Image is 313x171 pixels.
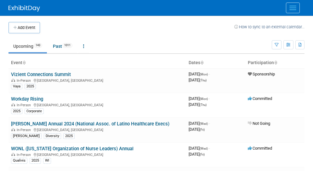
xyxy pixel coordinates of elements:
div: Corporate [25,108,44,114]
span: Not Going [248,121,270,126]
span: - [209,72,210,76]
div: [PERSON_NAME] [11,133,42,139]
a: Past1011 [48,40,77,52]
span: (Fri) [200,128,205,131]
a: Sort by Start Date [200,60,203,65]
span: Sponsorship [248,72,275,76]
span: [DATE] [189,96,210,101]
span: (Wed) [200,147,208,150]
th: Event [9,58,186,68]
img: In-Person Event [11,153,15,156]
a: Vizient Connections Summit [11,72,71,77]
span: In-Person [17,128,33,132]
div: [GEOGRAPHIC_DATA], [GEOGRAPHIC_DATA] [11,152,184,157]
div: 2025 [30,158,41,163]
span: 1011 [62,43,72,48]
div: 2025 [63,133,75,139]
span: In-Person [17,79,33,83]
span: Committed [248,146,272,151]
img: ExhibitDay [9,5,40,12]
div: Diversity [44,133,61,139]
span: [DATE] [189,146,210,151]
span: In-Person [17,153,33,157]
span: (Thu) [200,103,207,107]
span: [DATE] [189,127,205,132]
span: In-Person [17,103,33,107]
a: [PERSON_NAME] Annual 2024 (National Assoc. of Latino Healthcare Execs) [11,121,169,127]
a: Sort by Event Name [22,60,26,65]
div: WI [43,158,51,163]
a: How to sync to an external calendar... [234,25,304,29]
div: Qualivis [11,158,27,163]
div: [GEOGRAPHIC_DATA], [GEOGRAPHIC_DATA] [11,102,184,107]
span: - [209,146,210,151]
a: Upcoming143 [9,40,47,52]
span: (Thu) [200,79,207,82]
div: [GEOGRAPHIC_DATA], [GEOGRAPHIC_DATA] [11,78,184,83]
span: - [209,121,210,126]
button: Menu [286,3,300,13]
img: In-Person Event [11,103,15,106]
a: Workday Rising [11,96,43,102]
div: [GEOGRAPHIC_DATA], [GEOGRAPHIC_DATA] [11,127,184,132]
img: In-Person Event [11,128,15,131]
span: [DATE] [189,152,205,157]
span: (Mon) [200,73,208,76]
span: [DATE] [189,78,207,82]
span: 143 [34,43,42,48]
th: Dates [186,58,245,68]
a: Sort by Participation Type [274,60,277,65]
a: WONL ([US_STATE] Organization of Nurse Leaders) Annual [11,146,134,152]
span: - [209,96,210,101]
span: (Fri) [200,153,205,156]
div: Vaya [11,84,22,89]
th: Participation [245,58,304,68]
span: [DATE] [189,102,207,107]
button: Add Event [9,22,40,33]
span: [DATE] [189,121,210,126]
div: 2025 [25,84,36,89]
div: 2025 [11,108,22,114]
img: In-Person Event [11,79,15,82]
span: (Wed) [200,122,208,125]
span: Committed [248,96,272,101]
span: [DATE] [189,72,210,76]
span: (Mon) [200,97,208,101]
